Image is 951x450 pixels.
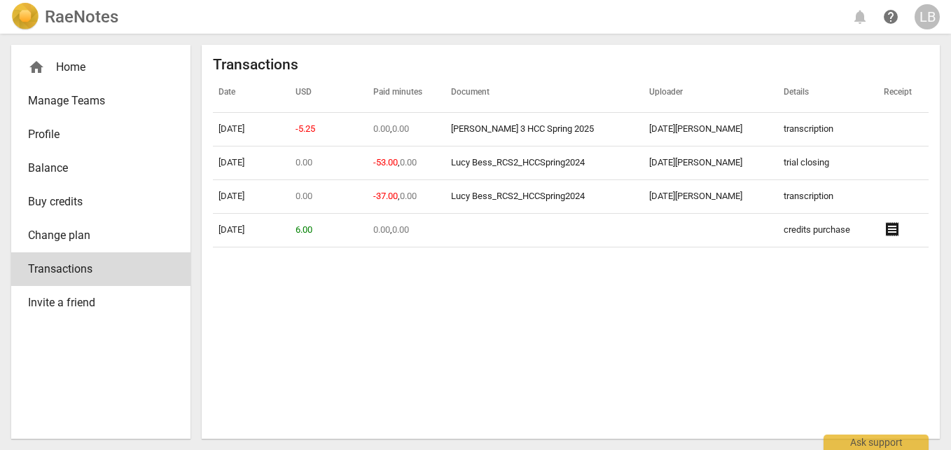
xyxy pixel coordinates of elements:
[11,118,190,151] a: Profile
[11,3,118,31] a: LogoRaeNotes
[28,227,162,244] span: Change plan
[778,146,878,180] td: trial closing
[884,221,901,238] span: receipt
[451,123,594,134] a: [PERSON_NAME] 3 HCC Spring 2025
[11,252,190,286] a: Transactions
[445,74,644,113] th: Document
[213,146,291,180] td: [DATE]
[368,180,445,214] td: ,
[778,74,878,113] th: Details
[778,180,878,214] td: transcription
[28,261,162,278] span: Transactions
[11,151,190,185] a: Balance
[11,3,39,31] img: Logo
[878,74,929,113] th: Receipt
[915,4,940,29] button: LB
[824,435,929,450] div: Ask support
[451,157,585,168] a: Lucy Bess_RCS2_HCCSpring2024
[28,193,162,210] span: Buy credits
[28,59,162,76] div: Home
[11,185,190,219] a: Buy credits
[11,219,190,252] a: Change plan
[373,123,390,134] span: 0.00
[213,180,291,214] td: [DATE]
[644,74,778,113] th: Uploader
[213,56,929,74] h2: Transactions
[213,113,291,146] td: [DATE]
[45,7,118,27] h2: RaeNotes
[213,214,291,247] td: [DATE]
[373,224,390,235] span: 0.00
[368,74,445,113] th: Paid minutes
[28,59,45,76] span: home
[28,126,162,143] span: Profile
[373,191,398,201] span: -37.00
[392,224,409,235] span: 0.00
[400,157,417,168] span: 0.00
[451,191,585,201] a: Lucy Bess_RCS2_HCCSpring2024
[368,113,445,146] td: ,
[644,113,778,146] td: [DATE][PERSON_NAME]
[11,84,190,118] a: Manage Teams
[296,123,315,134] span: -5.25
[11,50,190,84] div: Home
[373,157,398,168] span: -53.00
[644,180,778,214] td: [DATE][PERSON_NAME]
[296,224,312,235] span: 6.00
[296,191,312,201] span: 0.00
[778,214,878,247] td: credits purchase
[11,286,190,320] a: Invite a friend
[878,4,903,29] a: Help
[882,8,899,25] span: help
[400,191,417,201] span: 0.00
[368,214,445,247] td: ,
[778,113,878,146] td: transcription
[644,146,778,180] td: [DATE][PERSON_NAME]
[290,74,368,113] th: USD
[368,146,445,180] td: ,
[392,123,409,134] span: 0.00
[28,294,162,311] span: Invite a friend
[28,160,162,177] span: Balance
[213,74,291,113] th: Date
[296,157,312,168] span: 0.00
[28,93,162,109] span: Manage Teams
